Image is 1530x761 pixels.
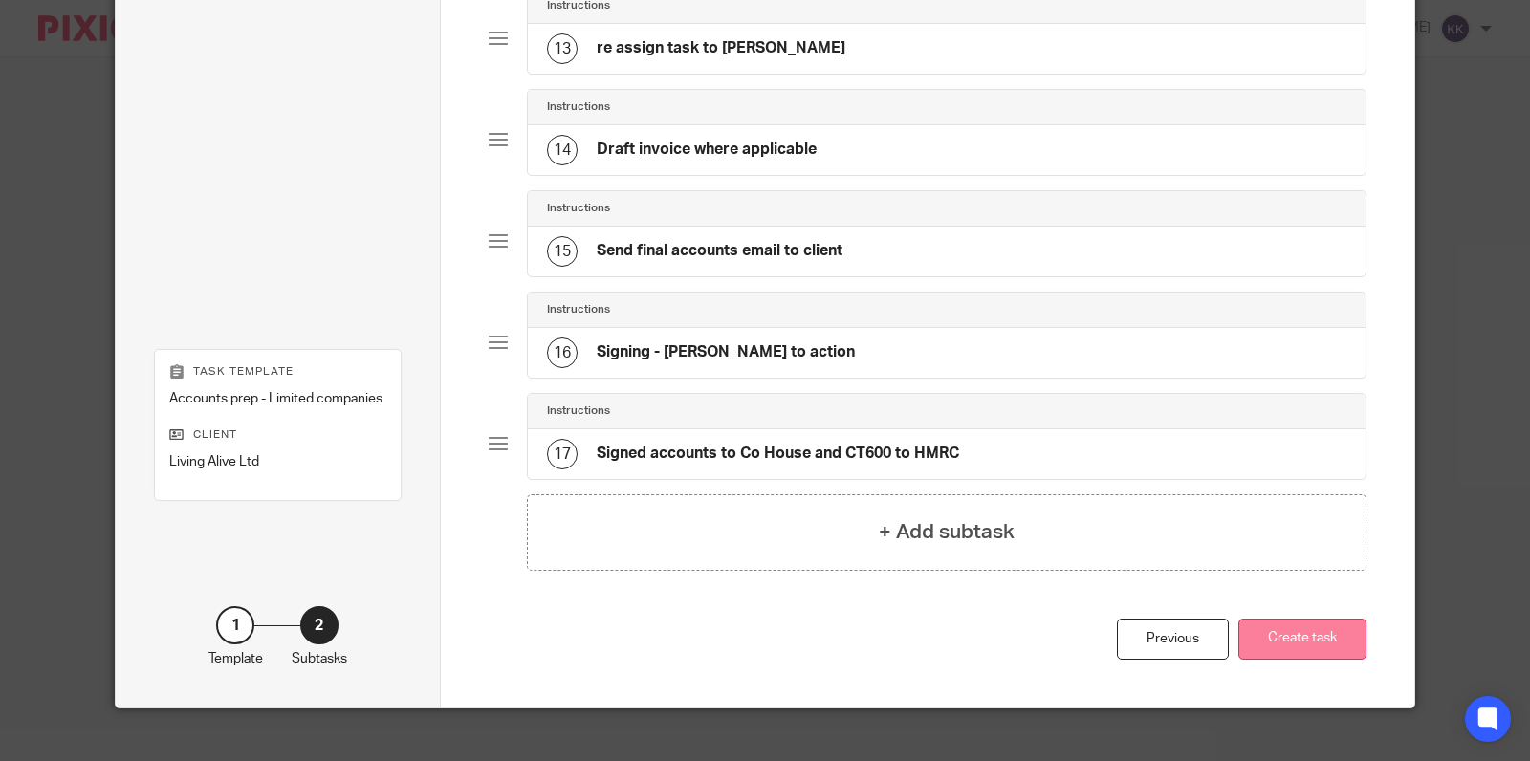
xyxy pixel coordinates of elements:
[547,99,610,115] h4: Instructions
[547,201,610,216] h4: Instructions
[1238,619,1366,660] button: Create task
[169,452,386,471] p: Living Alive Ltd
[547,439,578,469] div: 17
[597,444,959,464] h4: Signed accounts to Co House and CT600 to HMRC
[169,427,386,443] p: Client
[547,135,578,165] div: 14
[547,337,578,368] div: 16
[547,33,578,64] div: 13
[597,241,842,261] h4: Send final accounts email to client
[1117,619,1229,660] div: Previous
[300,606,339,644] div: 2
[547,403,610,419] h4: Instructions
[879,517,1015,547] h4: + Add subtask
[216,606,254,644] div: 1
[169,389,386,408] p: Accounts prep - Limited companies
[597,140,817,160] h4: Draft invoice where applicable
[208,649,263,668] p: Template
[292,649,347,668] p: Subtasks
[547,302,610,317] h4: Instructions
[169,364,386,380] p: Task template
[597,38,845,58] h4: re assign task to [PERSON_NAME]
[547,236,578,267] div: 15
[597,342,855,362] h4: Signing - [PERSON_NAME] to action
